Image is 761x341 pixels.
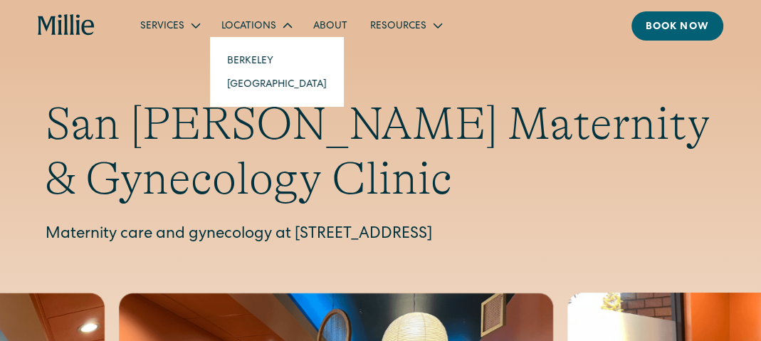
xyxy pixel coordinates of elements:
div: Book now [646,20,709,35]
a: [GEOGRAPHIC_DATA] [216,72,338,95]
div: Resources [359,14,452,37]
div: Services [129,14,210,37]
a: home [38,14,95,36]
div: Resources [370,19,426,34]
a: Book now [631,11,723,41]
a: About [302,14,359,37]
a: Berkeley [216,48,338,72]
p: Maternity care and gynecology at [STREET_ADDRESS] [46,224,715,247]
div: Locations [221,19,276,34]
nav: Locations [210,37,344,107]
h1: San [PERSON_NAME] Maternity & Gynecology Clinic [46,97,715,206]
div: Services [140,19,184,34]
div: Locations [210,14,302,37]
